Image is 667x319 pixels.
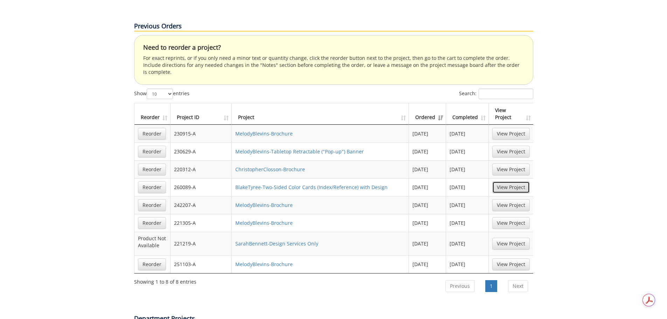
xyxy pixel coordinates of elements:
[409,103,446,125] th: Ordered: activate to sort column ascending
[171,143,232,160] td: 230629-A
[508,280,528,292] a: Next
[489,103,533,125] th: View Project: activate to sort column ascending
[134,89,189,99] label: Show entries
[492,164,530,175] a: View Project
[235,261,293,268] a: MelodyBlevins-Brochure
[235,220,293,226] a: MelodyBlevins-Brochure
[138,164,166,175] a: Reorder
[138,199,166,211] a: Reorder
[409,232,446,255] td: [DATE]
[171,214,232,232] td: 221305-A
[235,130,293,137] a: MelodyBlevins-Brochure
[492,181,530,193] a: View Project
[409,160,446,178] td: [DATE]
[446,103,489,125] th: Completed: activate to sort column ascending
[446,125,489,143] td: [DATE]
[134,276,196,285] div: Showing 1 to 8 of 8 entries
[409,143,446,160] td: [DATE]
[446,232,489,255] td: [DATE]
[171,160,232,178] td: 220312-A
[409,178,446,196] td: [DATE]
[235,166,305,173] a: ChristopherClosson-Brochure
[446,178,489,196] td: [DATE]
[492,199,530,211] a: View Project
[134,103,171,125] th: Reorder: activate to sort column ascending
[143,55,524,76] p: For exact reprints, or if you only need a minor text or quantity change, click the reorder button...
[492,238,530,250] a: View Project
[446,196,489,214] td: [DATE]
[235,240,318,247] a: SarahBennett-Design Services Only
[492,146,530,158] a: View Project
[171,196,232,214] td: 242207-A
[409,255,446,273] td: [DATE]
[143,44,524,51] h4: Need to reorder a project?
[138,217,166,229] a: Reorder
[138,235,167,249] p: Product Not Available
[235,184,388,190] a: BlakeTyree-Two-Sided Color Cards (Index/Reference) with Design
[492,258,530,270] a: View Project
[232,103,409,125] th: Project: activate to sort column ascending
[485,280,497,292] a: 1
[492,128,530,140] a: View Project
[459,89,533,99] label: Search:
[409,125,446,143] td: [DATE]
[171,255,232,273] td: 251103-A
[171,232,232,255] td: 221219-A
[445,280,474,292] a: Previous
[138,258,166,270] a: Reorder
[409,214,446,232] td: [DATE]
[446,214,489,232] td: [DATE]
[138,128,166,140] a: Reorder
[446,143,489,160] td: [DATE]
[235,202,293,208] a: MelodyBlevins-Brochure
[147,89,173,99] select: Showentries
[171,125,232,143] td: 230915-A
[138,146,166,158] a: Reorder
[235,148,364,155] a: MelodyBlevins-Tabletop Retractable ("Pop-up") Banner
[479,89,533,99] input: Search:
[171,178,232,196] td: 260089-A
[446,255,489,273] td: [DATE]
[138,181,166,193] a: Reorder
[446,160,489,178] td: [DATE]
[492,217,530,229] a: View Project
[134,22,533,32] p: Previous Orders
[409,196,446,214] td: [DATE]
[171,103,232,125] th: Project ID: activate to sort column ascending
